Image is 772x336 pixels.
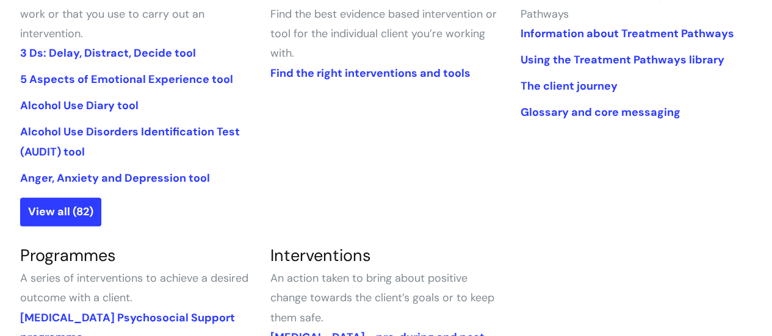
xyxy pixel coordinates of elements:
span: A series of interventions to achieve a desired outcome with a client. [20,271,248,305]
a: The client journey [520,79,617,93]
a: 3 Ds: Delay, Distract, Decide tool [20,46,196,60]
a: 5 Aspects of Emotional Experience tool [20,72,233,87]
a: Alcohol Use Disorders Identification Test (AUDIT) tool [20,124,240,159]
a: Find the right interventions and tools [270,66,470,80]
a: Alcohol Use Diary tool [20,98,139,113]
span: Find the best evidence based intervention or tool for the individual client you’re working with. [270,7,496,61]
a: Information about Treatment Pathways [520,26,734,41]
span: An action taken to bring about positive change towards the client’s goals or to keep them safe. [270,271,494,325]
a: View all (82) [20,198,101,226]
a: Programmes [20,245,116,266]
a: Interventions [270,245,370,266]
a: Using the Treatment Pathways library [520,52,724,67]
a: Glossary and core messaging [520,105,680,120]
a: Anger, Anxiety and Depression tool [20,171,210,185]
